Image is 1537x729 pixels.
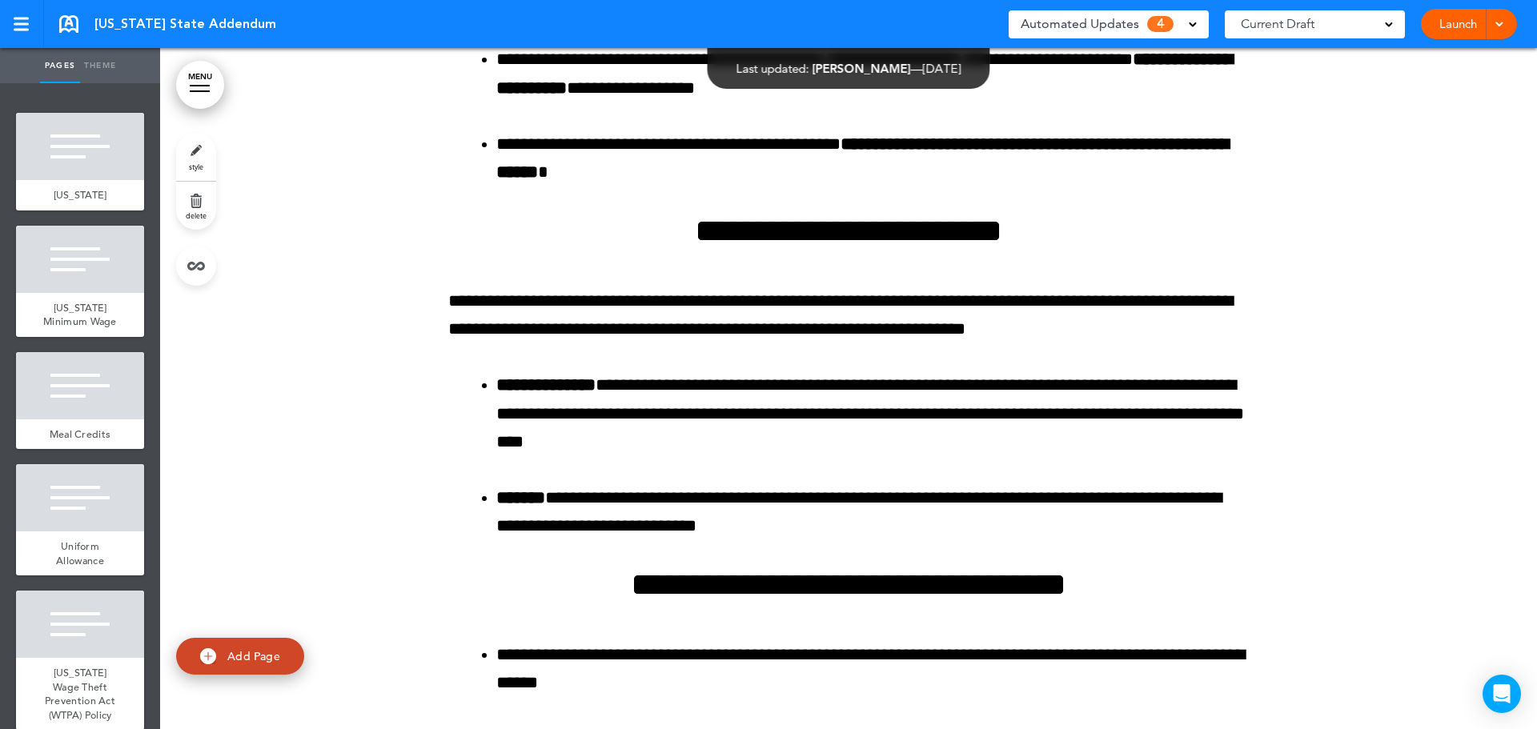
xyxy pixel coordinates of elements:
a: MENU [176,61,224,109]
span: 4 [1147,16,1174,32]
span: style [189,162,203,171]
a: delete [176,182,216,230]
a: Pages [40,48,80,83]
span: [US_STATE] [54,188,107,202]
a: [US_STATE] Minimum Wage [16,293,144,337]
a: Theme [80,48,120,83]
span: [US_STATE] Wage Theft Prevention Act (WTPA) Policy [45,666,115,722]
a: style [176,133,216,181]
a: Add Page [176,638,304,675]
span: Last updated: [736,61,809,76]
span: [US_STATE] State Addendum [94,15,276,33]
img: add.svg [200,648,216,664]
a: Launch [1433,9,1483,39]
span: [DATE] [923,61,961,76]
span: delete [186,210,207,220]
span: Current Draft [1241,13,1314,35]
span: Automated Updates [1021,13,1139,35]
a: [US_STATE] [16,180,144,210]
span: [PERSON_NAME] [813,61,911,76]
div: — [736,62,961,74]
a: Meal Credits [16,419,144,450]
div: Open Intercom Messenger [1483,675,1521,713]
span: Meal Credits [50,427,111,441]
a: Uniform Allowance [16,531,144,575]
span: Uniform Allowance [56,539,104,567]
span: Add Page [227,649,280,663]
span: [US_STATE] Minimum Wage [43,301,117,329]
